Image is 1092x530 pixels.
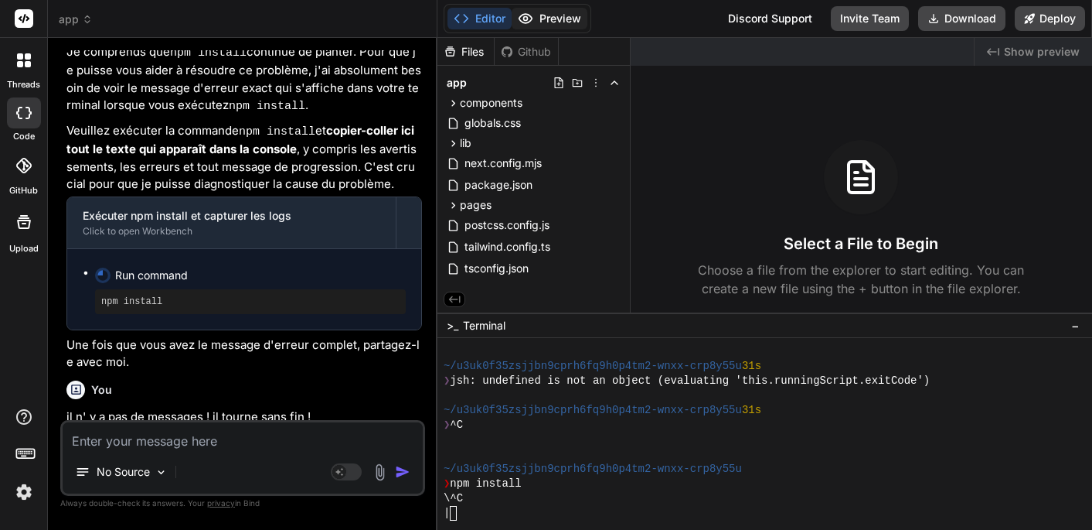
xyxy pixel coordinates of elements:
span: lib [460,135,471,151]
span: next.config.mjs [463,154,543,173]
span: ❯ [444,477,450,491]
span: postcss.config.js [463,216,551,234]
span: jsh: undefined is not an object (evaluating 'this.runningScript.exitCode') [450,374,930,388]
div: Github [495,44,558,60]
span: components [460,95,522,111]
p: No Source [97,464,150,480]
span: − [1071,318,1080,333]
button: Editor [447,8,512,29]
span: ~/u3uk0f35zsjjbn9cprh6fq9h0p4tm2-wnxx-crp8y55u [444,359,742,374]
p: Always double-check its answers. Your in Bind [60,496,425,511]
button: Deploy [1015,6,1085,31]
h3: Select a File to Begin [784,233,938,255]
span: Run command [115,268,406,283]
button: Preview [512,8,587,29]
span: ~/u3uk0f35zsjjbn9cprh6fq9h0p4tm2-wnxx-crp8y55u [444,403,742,418]
span: Terminal [463,318,505,333]
img: icon [395,464,410,480]
div: Exécuter npm install et capturer les logs [83,208,380,224]
span: 31s [742,403,761,418]
span: pages [460,197,492,213]
p: il n' y a pas de messages ! il tourne sans fin ! [66,409,422,426]
span: Show preview [1004,44,1080,60]
span: privacy [207,498,235,508]
pre: npm install [101,296,400,308]
button: Download [918,6,1005,31]
button: − [1068,313,1083,338]
span: \^C [444,491,463,506]
img: settings [11,479,37,505]
code: npm install [170,46,247,60]
span: ❯ [444,374,450,388]
span: npm install [450,477,521,491]
span: tailwind.config.ts [463,238,552,256]
label: Upload [9,242,39,255]
span: tsconfig.json [463,259,530,278]
span: ❯ [444,418,450,433]
span: ~/u3uk0f35zsjjbn9cprh6fq9h0p4tm2-wnxx-crp8y55u [444,462,742,477]
p: Je comprends que continue de planter. Pour que je puisse vous aider à résoudre ce problème, j'ai ... [66,43,422,116]
span: | [444,506,450,521]
code: npm install [229,100,305,113]
div: Click to open Workbench [83,225,380,238]
label: code [13,130,35,143]
div: Files [437,44,494,60]
span: 31s [742,359,761,374]
img: Pick Models [155,466,168,479]
button: Invite Team [831,6,909,31]
span: globals.css [463,114,522,132]
h6: You [91,382,112,398]
p: Une fois que vous avez le message d'erreur complet, partagez-le avec moi. [66,337,422,371]
span: app [59,12,93,27]
label: threads [7,78,40,91]
p: Veuillez exécuter la commande et , y compris les avertissements, les erreurs et tout message de p... [66,122,422,193]
span: >_ [447,318,458,333]
code: npm install [239,125,315,138]
div: Discord Support [719,6,822,31]
img: attachment [371,463,389,481]
label: GitHub [9,184,38,197]
span: app [447,75,467,91]
span: ^C [450,418,463,433]
span: package.json [463,176,534,194]
p: Choose a file from the explorer to start editing. You can create a new file using the + button in... [688,261,1034,298]
button: Exécuter npm install et capturer les logsClick to open Workbench [67,197,396,248]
